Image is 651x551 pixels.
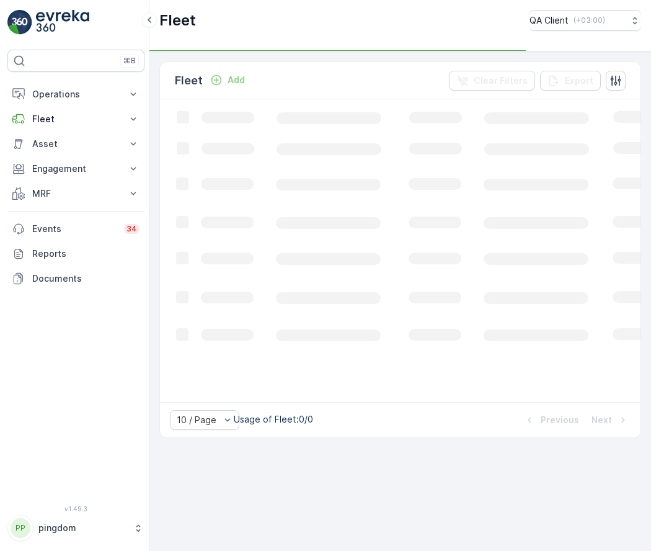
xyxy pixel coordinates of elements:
[541,414,579,426] p: Previous
[32,248,139,260] p: Reports
[123,56,136,66] p: ⌘B
[590,413,631,428] button: Next
[175,72,203,89] p: Fleet
[7,132,144,156] button: Asset
[7,82,144,107] button: Operations
[32,88,120,101] p: Operations
[474,74,528,87] p: Clear Filters
[38,522,127,534] p: pingdom
[529,14,569,27] p: QA Client
[234,413,313,426] p: Usage of Fleet : 0/0
[7,217,144,241] a: Events34
[540,71,601,91] button: Export
[7,10,32,35] img: logo
[565,74,593,87] p: Export
[32,163,120,175] p: Engagement
[32,272,139,285] p: Documents
[7,515,144,541] button: PPpingdom
[11,518,30,538] div: PP
[573,16,605,25] p: ( +03:00 )
[449,71,535,91] button: Clear Filters
[591,414,612,426] p: Next
[228,74,245,86] p: Add
[529,10,641,31] button: QA Client(+03:00)
[32,223,117,235] p: Events
[32,138,120,150] p: Asset
[7,266,144,291] a: Documents
[32,187,120,200] p: MRF
[7,241,144,266] a: Reports
[205,73,250,87] button: Add
[522,413,580,428] button: Previous
[7,156,144,181] button: Engagement
[36,10,89,35] img: logo_light-DOdMpM7g.png
[159,11,196,30] p: Fleet
[7,181,144,206] button: MRF
[126,224,137,234] p: 34
[32,113,120,125] p: Fleet
[7,505,144,513] span: v 1.49.3
[7,107,144,132] button: Fleet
